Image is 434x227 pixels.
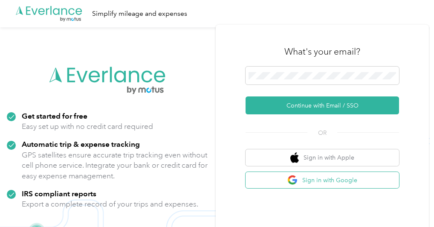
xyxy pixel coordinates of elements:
[22,150,208,181] p: GPS satellites ensure accurate trip tracking even without cell phone service. Integrate your bank...
[22,111,87,120] strong: Get started for free
[22,199,198,210] p: Export a complete record of your trips and expenses.
[246,172,399,189] button: google logoSign in with Google
[22,140,140,148] strong: Automatic trip & expense tracking
[290,152,299,163] img: apple logo
[284,46,360,58] h3: What's your email?
[246,96,399,114] button: Continue with Email / SSO
[92,9,187,19] div: Simplify mileage and expenses
[22,121,153,132] p: Easy set up with no credit card required
[307,128,337,137] span: OR
[287,175,298,186] img: google logo
[22,189,96,198] strong: IRS compliant reports
[246,149,399,166] button: apple logoSign in with Apple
